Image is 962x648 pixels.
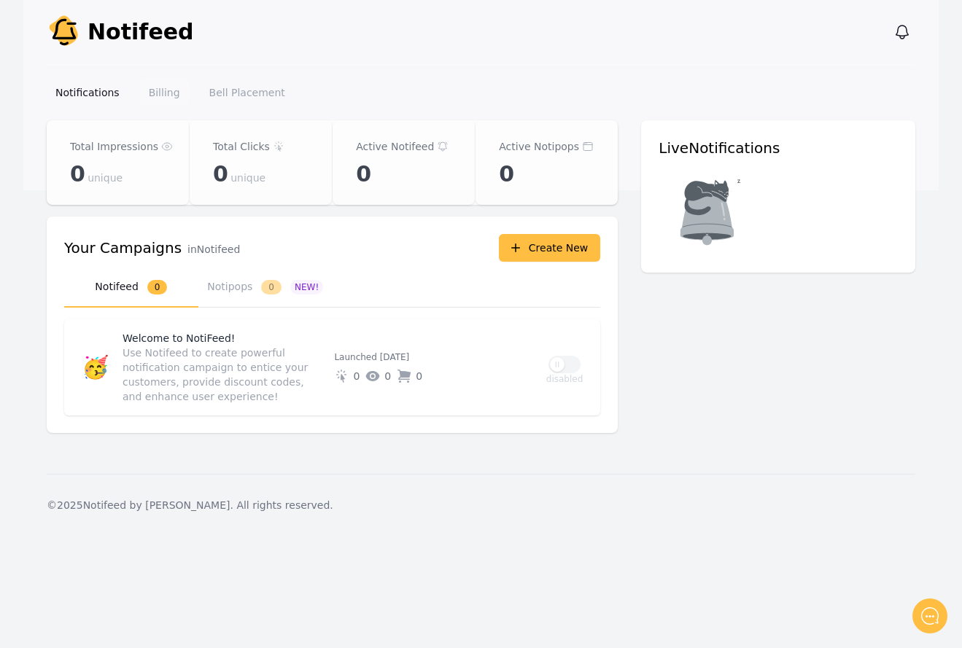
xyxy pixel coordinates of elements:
[88,171,123,185] span: unique
[64,319,600,415] a: 🥳Welcome to NotiFeed!Use Notifeed to create powerful notification campaign to entice your custome...
[82,354,109,380] span: 🥳
[659,138,898,158] h3: Live Notifications
[230,171,265,185] span: unique
[334,351,534,363] p: Launched [DATE]
[236,499,333,511] span: All rights reserved.
[122,510,185,519] span: We run on Gist
[123,331,322,346] p: Welcome to NotiFeed!
[23,193,269,222] button: New conversation
[213,138,270,155] p: Total Clicks
[384,369,391,383] span: 0
[22,97,270,167] h2: Don't see Notifeed in your header? Let me know and I'll set it up! ✅
[147,280,168,294] span: 0
[47,499,233,511] span: © 2025 Notifeed by [PERSON_NAME].
[290,280,323,294] span: NEW!
[47,79,128,106] a: Notifications
[912,598,947,633] iframe: gist-messenger-bubble-iframe
[64,238,182,258] h3: Your Campaigns
[499,138,579,155] p: Active Notipops
[22,71,270,94] h1: Hello!
[123,346,317,404] p: Use Notifeed to create powerful notification campaign to entice your customers, provide discount ...
[64,268,198,308] button: Notifeed0
[47,15,82,50] img: Your Company
[64,268,600,308] nav: Tabs
[70,161,85,187] span: 0
[213,161,228,187] span: 0
[356,161,371,187] span: 0
[140,79,189,106] a: Billing
[499,234,601,262] button: Create New
[201,79,294,106] a: Bell Placement
[187,242,240,257] p: in Notifeed
[70,138,158,155] p: Total Impressions
[88,19,194,45] span: Notifeed
[261,280,282,294] span: 0
[546,373,583,385] p: disabled
[499,161,513,187] span: 0
[353,369,360,383] span: 0
[94,202,175,214] span: New conversation
[198,268,333,308] button: Notipops0NEW!
[47,15,194,50] a: Notifeed
[416,369,422,383] span: 0
[356,138,434,155] p: Active Notifeed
